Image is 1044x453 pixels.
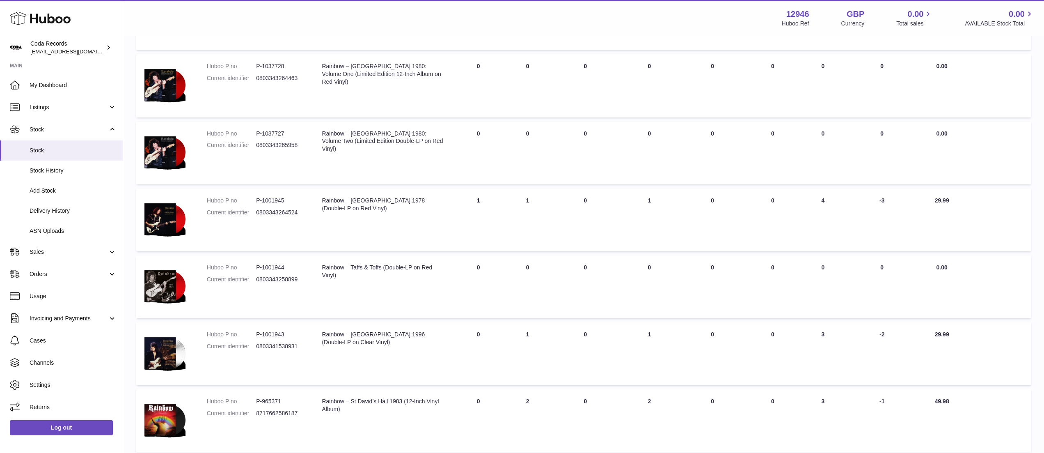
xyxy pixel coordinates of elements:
dt: Huboo P no [207,62,256,70]
div: Rainbow – [GEOGRAPHIC_DATA] 1980: Volume One (Limited Edition 12-Inch Album on Red Vinyl) [322,62,445,86]
dd: P-1037728 [256,62,305,70]
td: 0 [745,122,801,184]
td: 0 [552,54,619,117]
td: 0 [801,255,845,318]
td: 0 [454,255,503,318]
div: Coda Records [30,40,104,55]
td: 0 [745,189,801,251]
td: 0 [454,389,503,452]
td: 0 [552,189,619,251]
dt: Huboo P no [207,398,256,405]
td: 1 [618,189,680,251]
div: Huboo Ref [782,20,809,28]
dd: 0803343264524 [256,209,305,216]
td: 0 [801,54,845,117]
td: 3 [801,389,845,452]
td: -2 [845,322,919,385]
td: 0 [552,122,619,184]
span: 0 [711,63,714,69]
dd: 0803341538931 [256,343,305,350]
td: 0 [552,389,619,452]
dt: Current identifier [207,409,256,417]
td: 0 [845,255,919,318]
td: 1 [503,189,552,251]
td: 0 [845,122,919,184]
a: 0.00 AVAILABLE Stock Total [965,9,1034,28]
td: 1 [618,322,680,385]
span: Usage [30,292,117,300]
span: Add Stock [30,187,117,195]
dd: P-1037727 [256,130,305,138]
dt: Current identifier [207,343,256,350]
span: Total sales [896,20,933,28]
div: Rainbow – [GEOGRAPHIC_DATA] 1996 (Double-LP on Clear Vinyl) [322,331,445,346]
dt: Current identifier [207,209,256,216]
div: Currency [841,20,865,28]
span: Sales [30,248,108,256]
a: Log out [10,420,113,435]
span: Returns [30,403,117,411]
dd: P-1001945 [256,197,305,205]
td: 0 [503,255,552,318]
dd: 0803343264463 [256,74,305,82]
span: 29.99 [935,331,949,338]
td: -3 [845,189,919,251]
td: 4 [801,189,845,251]
td: 1 [454,189,503,251]
span: 0 [711,197,714,204]
dd: P-1001943 [256,331,305,338]
dd: 8717662586187 [256,409,305,417]
img: product image [144,197,185,241]
span: Cases [30,337,117,345]
td: 0 [552,322,619,385]
td: 0 [801,122,845,184]
span: 0.00 [936,63,948,69]
div: Rainbow – [GEOGRAPHIC_DATA] 1978 (Double-LP on Red Vinyl) [322,197,445,212]
td: 0 [745,322,801,385]
dt: Current identifier [207,276,256,283]
span: 0 [711,130,714,137]
span: ASN Uploads [30,227,117,235]
td: 0 [618,122,680,184]
span: Listings [30,103,108,111]
span: AVAILABLE Stock Total [965,20,1034,28]
span: 49.98 [935,398,949,405]
td: 0 [845,54,919,117]
div: Rainbow – Taffs & Toffs (Double-LP on Red Vinyl) [322,264,445,279]
dd: P-1001944 [256,264,305,271]
dt: Huboo P no [207,264,256,271]
td: 2 [503,389,552,452]
span: [EMAIL_ADDRESS][DOMAIN_NAME] [30,48,121,55]
td: 0 [745,255,801,318]
td: 0 [745,389,801,452]
td: 2 [618,389,680,452]
td: 0 [454,322,503,385]
div: Rainbow – [GEOGRAPHIC_DATA] 1980: Volume Two (Limited Edition Double-LP on Red Vinyl) [322,130,445,153]
td: 0 [503,122,552,184]
span: Orders [30,270,108,278]
img: product image [144,62,185,107]
dt: Huboo P no [207,331,256,338]
span: My Dashboard [30,81,117,89]
dt: Huboo P no [207,197,256,205]
span: Stock [30,126,108,133]
dd: 0803343265958 [256,141,305,149]
span: 0.00 [908,9,924,20]
td: 0 [454,54,503,117]
td: 0 [745,54,801,117]
dd: P-965371 [256,398,305,405]
span: 0 [711,264,714,271]
div: Rainbow – St David’s Hall 1983 (12-Inch Vinyl Album) [322,398,445,413]
td: 0 [618,255,680,318]
strong: GBP [847,9,864,20]
span: 0 [711,331,714,338]
td: 3 [801,322,845,385]
span: 0.00 [936,264,948,271]
td: 1 [503,322,552,385]
span: Settings [30,381,117,389]
img: product image [144,331,185,375]
dt: Huboo P no [207,130,256,138]
td: 0 [503,54,552,117]
span: Stock [30,147,117,154]
td: 0 [552,255,619,318]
